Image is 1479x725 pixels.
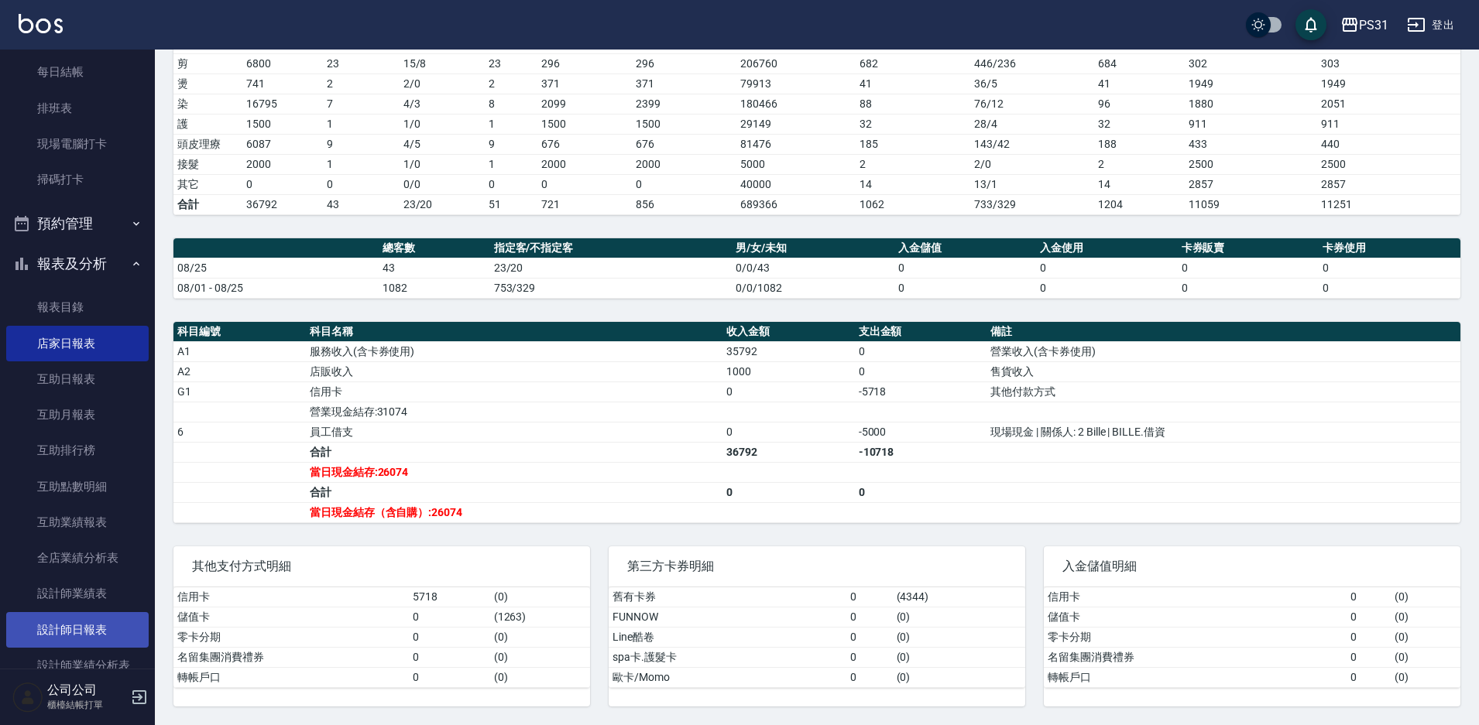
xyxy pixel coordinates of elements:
td: 1000 [722,361,855,381]
table: a dense table [173,322,1460,523]
td: 信用卡 [306,381,722,402]
td: 其它 [173,174,242,194]
td: 5000 [736,154,855,174]
td: 0 [323,174,400,194]
th: 科目編號 [173,322,306,342]
td: 721 [537,194,632,214]
td: ( 0 ) [1391,667,1460,687]
td: 0 [855,482,987,502]
a: 設計師日報表 [6,612,149,648]
td: ( 0 ) [1391,607,1460,627]
td: 0 [722,482,855,502]
td: 其他付款方式 [987,381,1460,402]
td: 合計 [173,194,242,214]
td: 1082 [379,278,490,298]
td: 2 / 0 [970,154,1094,174]
td: 36792 [722,442,855,462]
td: 0 [1347,607,1391,627]
td: 446 / 236 [970,53,1094,74]
td: 2 [1094,154,1185,174]
td: 911 [1185,114,1318,134]
td: 14 [1094,174,1185,194]
td: 0 [894,258,1036,278]
td: 08/01 - 08/25 [173,278,379,298]
td: 員工借支 [306,422,722,442]
td: 名留集團消費禮券 [1044,647,1347,667]
td: G1 [173,381,306,402]
p: 櫃檯結帳打單 [47,698,126,712]
td: 護 [173,114,242,134]
td: 40000 [736,174,855,194]
td: 當日現金結存:26074 [306,462,722,482]
td: 2 [856,154,970,174]
th: 入金儲值 [894,238,1036,258]
span: 入金儲值明細 [1062,559,1442,574]
a: 掃碼打卡 [6,162,149,197]
td: 11059 [1185,194,1318,214]
td: 41 [856,74,970,94]
td: -5718 [855,381,987,402]
td: -10718 [855,442,987,462]
td: 2857 [1185,174,1318,194]
a: 互助月報表 [6,397,149,433]
td: 0/0/43 [732,258,894,278]
td: 23/20 [490,258,733,278]
td: 32 [1094,114,1185,134]
td: 0 [846,607,893,627]
td: 296 [537,53,632,74]
td: 零卡分期 [173,627,409,647]
td: 營業現金結存:31074 [306,402,722,422]
td: 0 [409,667,490,687]
a: 互助業績報表 [6,504,149,540]
td: ( 4344 ) [893,587,1025,607]
td: 23 [485,53,537,74]
td: 0 [1347,627,1391,647]
button: PS31 [1334,9,1395,41]
td: ( 0 ) [893,627,1025,647]
th: 男/女/未知 [732,238,894,258]
a: 互助日報表 [6,361,149,397]
td: 儲值卡 [173,607,409,627]
td: 371 [537,74,632,94]
td: 16795 [242,94,323,114]
td: 6800 [242,53,323,74]
a: 全店業績分析表 [6,540,149,576]
td: 41 [1094,74,1185,94]
table: a dense table [1044,587,1460,688]
td: 2000 [242,154,323,174]
td: 08/25 [173,258,379,278]
th: 卡券使用 [1319,238,1460,258]
td: 32 [856,114,970,134]
th: 總客數 [379,238,490,258]
td: 0 [409,647,490,667]
td: 29149 [736,114,855,134]
td: -5000 [855,422,987,442]
td: 433 [1185,134,1318,154]
table: a dense table [173,587,590,688]
td: 11251 [1317,194,1460,214]
td: 信用卡 [173,587,409,607]
td: A1 [173,341,306,361]
table: a dense table [609,587,1025,688]
td: 1880 [1185,94,1318,114]
td: 43 [323,194,400,214]
span: 第三方卡券明細 [627,559,1007,574]
td: 733/329 [970,194,1094,214]
td: 4 / 3 [400,94,486,114]
td: 1500 [242,114,323,134]
td: spa卡.護髮卡 [609,647,846,667]
a: 互助點數明細 [6,469,149,504]
td: ( 0 ) [490,667,590,687]
td: 35792 [722,341,855,361]
th: 科目名稱 [306,322,722,342]
td: 180466 [736,94,855,114]
td: 2051 [1317,94,1460,114]
td: 2000 [537,154,632,174]
td: 0 [846,647,893,667]
span: 其他支付方式明細 [192,559,571,574]
td: 1204 [1094,194,1185,214]
td: 0 [632,174,736,194]
h5: 公司公司 [47,682,126,698]
th: 入金使用 [1036,238,1178,258]
td: 143 / 42 [970,134,1094,154]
